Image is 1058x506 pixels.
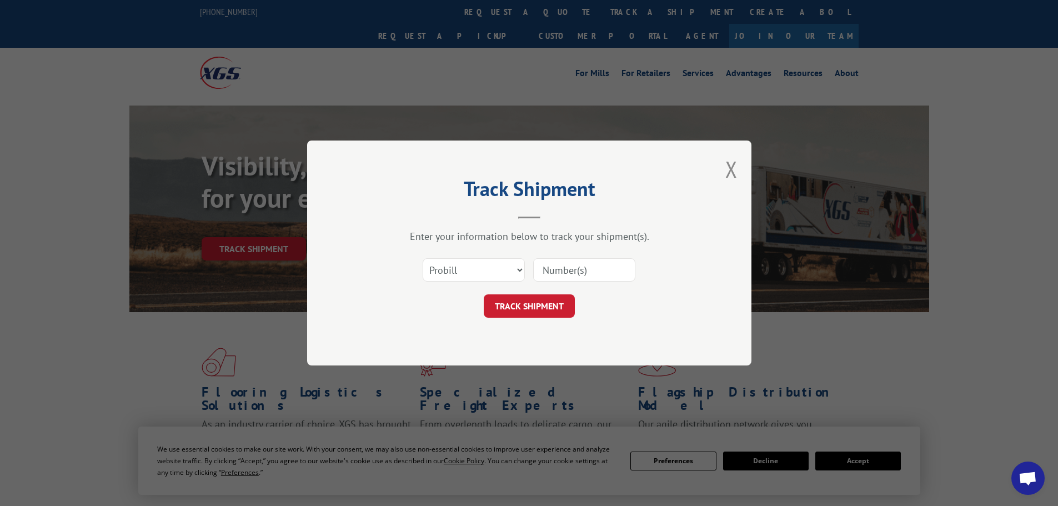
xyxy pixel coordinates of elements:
div: Open chat [1011,462,1045,495]
div: Enter your information below to track your shipment(s). [363,230,696,243]
h2: Track Shipment [363,181,696,202]
input: Number(s) [533,258,635,282]
button: TRACK SHIPMENT [484,294,575,318]
button: Close modal [725,154,738,184]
